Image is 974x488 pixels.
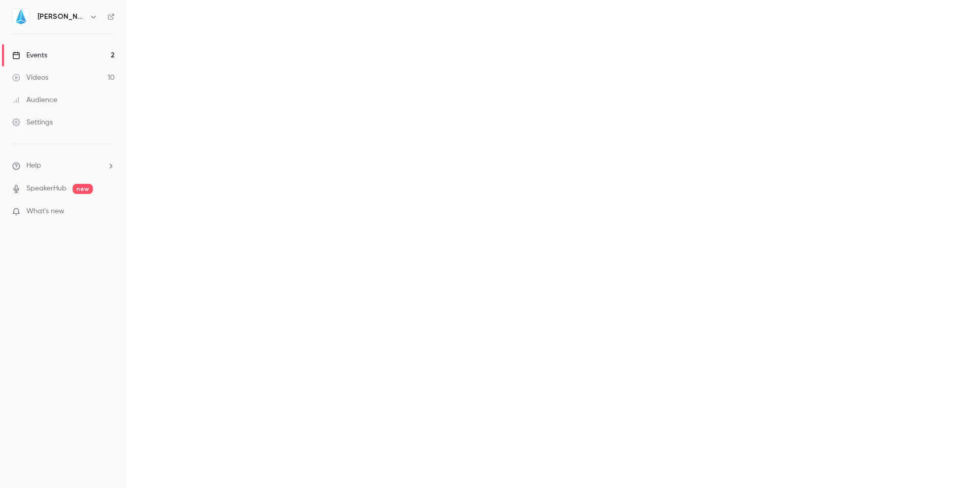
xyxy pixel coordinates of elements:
div: Settings [12,117,53,127]
span: new [73,184,93,194]
div: Videos [12,73,48,83]
h6: [PERSON_NAME] [38,12,85,22]
span: Help [26,160,41,171]
div: Audience [12,95,57,105]
li: help-dropdown-opener [12,160,115,171]
a: SpeakerHub [26,183,66,194]
div: Events [12,50,47,60]
span: What's new [26,206,64,217]
img: JIN [13,9,29,25]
